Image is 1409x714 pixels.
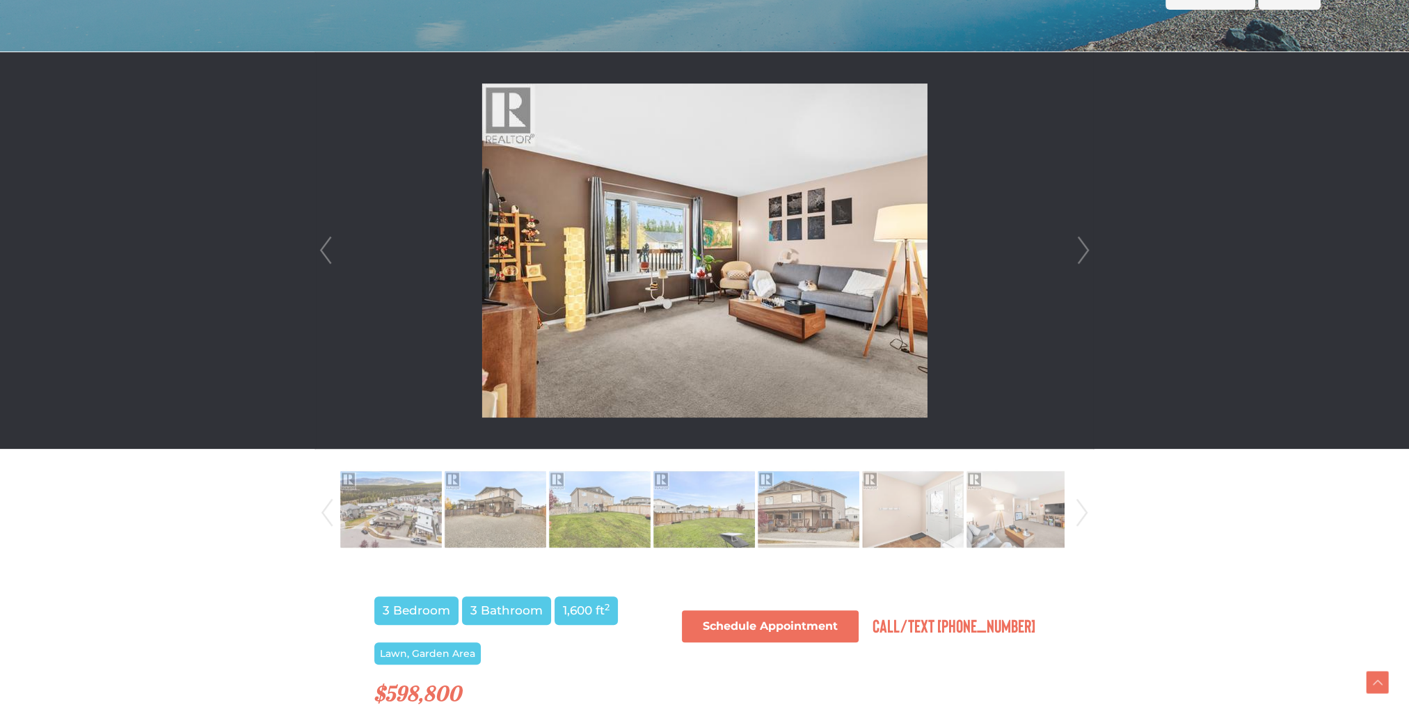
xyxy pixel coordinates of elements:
sup: 2 [605,602,610,612]
a: Schedule Appointment [682,610,859,642]
span: Call/Text [PHONE_NUMBER] [873,614,1035,636]
a: Prev [315,52,336,449]
span: 3 Bedroom [374,596,459,624]
span: 3 Bathroom [462,596,551,624]
img: Property-28950601-Photo-5.jpg [758,470,859,549]
span: Lawn, Garden Area [374,642,481,665]
h2: $598,800 [374,682,1035,705]
img: Property-28950601-Photo-6.jpg [862,470,964,549]
img: Property-28950601-Photo-1.jpg [340,470,442,549]
img: 5 Goldeneye Place, Whitehorse, Yukon Y1A 0J7 - Photo 8 - 16861 [482,84,928,418]
span: 1,600 ft [555,596,618,624]
a: Next [1072,466,1092,560]
span: Schedule Appointment [703,621,838,632]
img: Property-28950601-Photo-3.jpg [549,470,651,549]
a: Prev [317,466,337,560]
img: Property-28950601-Photo-2.jpg [445,470,546,549]
img: Property-28950601-Photo-4.jpg [653,470,755,549]
img: Property-28950601-Photo-7.jpg [966,470,1068,549]
a: Next [1073,52,1094,449]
